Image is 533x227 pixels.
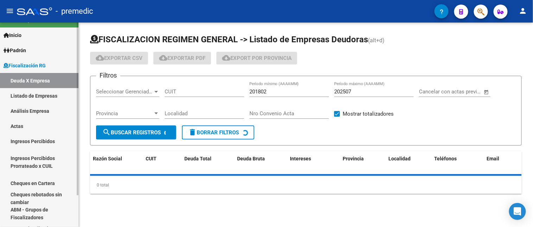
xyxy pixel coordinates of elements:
span: Localidad [388,156,411,161]
datatable-header-cell: Intereses [287,151,340,174]
span: Mostrar totalizadores [343,110,394,118]
span: Provincia [96,110,153,117]
span: Intereses [290,156,311,161]
button: Buscar Registros [96,125,176,140]
span: Email [487,156,500,161]
mat-icon: person [519,7,527,15]
datatable-header-cell: Razón Social [90,151,143,174]
span: Export por Provincia [222,55,292,61]
div: Open Intercom Messenger [509,203,526,220]
span: - premedic [56,4,93,19]
button: Exportar PDF [153,52,211,65]
span: Inicio [4,31,21,39]
span: Seleccionar Gerenciador [96,88,153,95]
span: Padrón [4,47,26,54]
datatable-header-cell: Deuda Bruta [234,151,287,174]
mat-icon: menu [6,7,14,15]
h3: Filtros [96,70,120,80]
span: Provincia [343,156,364,161]
datatable-header-cell: CUIT [143,151,182,174]
span: CUIT [146,156,157,161]
mat-icon: cloud_download [96,54,104,62]
span: Fiscalización RG [4,62,46,69]
span: Buscar Registros [102,129,161,136]
span: Exportar PDF [159,55,205,61]
mat-icon: search [102,128,111,136]
button: Open calendar [482,88,490,96]
span: Razón Social [93,156,122,161]
span: Exportar CSV [96,55,142,61]
span: Borrar Filtros [188,129,239,136]
mat-icon: delete [188,128,197,136]
button: Borrar Filtros [182,125,254,140]
span: Deuda Bruta [237,156,265,161]
button: Exportar CSV [90,52,148,65]
datatable-header-cell: Teléfonos [431,151,484,174]
span: FISCALIZACION REGIMEN GENERAL -> Listado de Empresas Deudoras [90,35,368,44]
span: (alt+d) [368,37,385,44]
datatable-header-cell: Provincia [340,151,386,174]
datatable-header-cell: Deuda Total [182,151,234,174]
mat-icon: cloud_download [222,54,230,62]
datatable-header-cell: Localidad [386,151,431,174]
button: Export por Provincia [216,52,297,65]
span: Teléfonos [434,156,457,161]
span: Deuda Total [184,156,211,161]
div: 0 total [90,176,522,194]
mat-icon: cloud_download [159,54,167,62]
